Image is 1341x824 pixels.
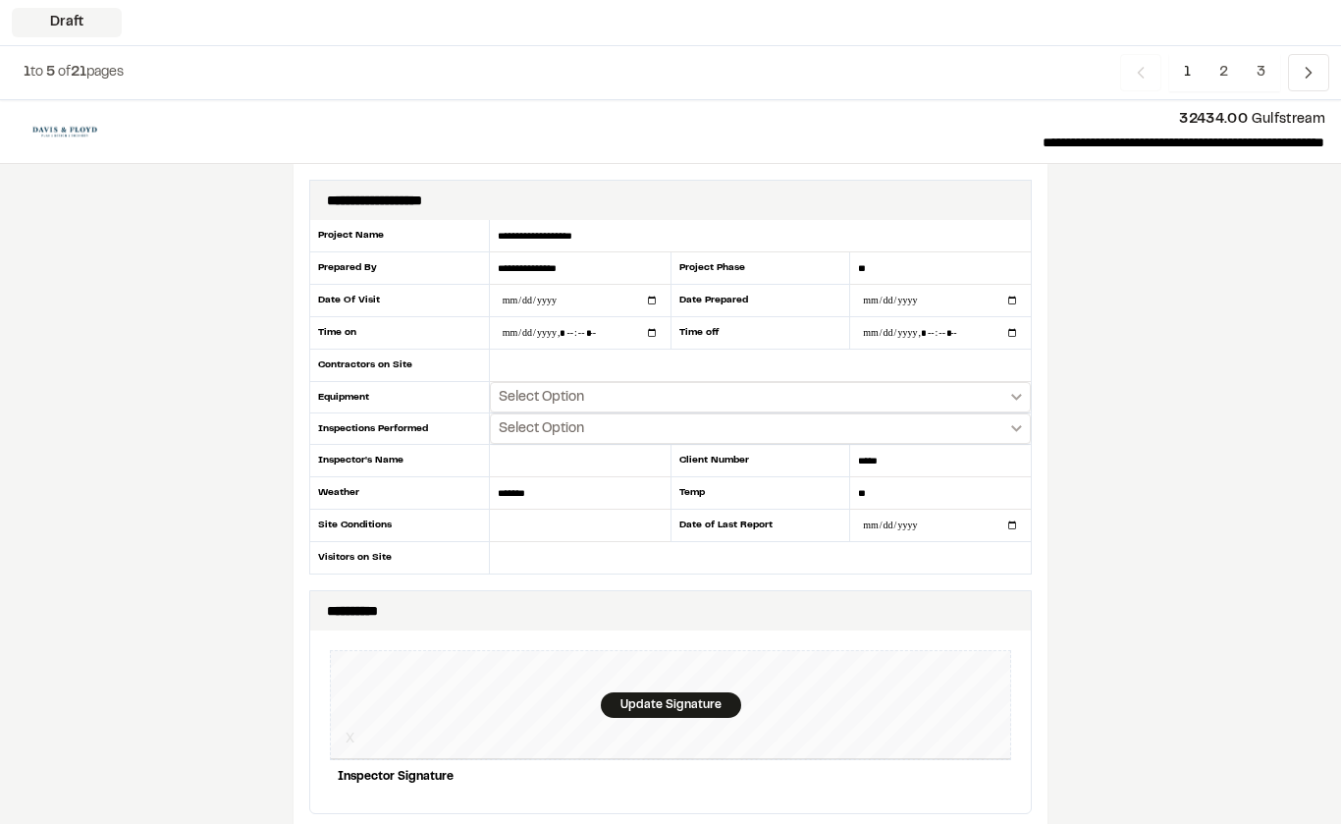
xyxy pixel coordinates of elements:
[499,388,584,408] span: Select Option
[309,285,490,317] div: Date Of Visit
[670,285,851,317] div: Date Prepared
[670,477,851,510] div: Temp
[12,8,122,37] div: Draft
[330,760,1011,794] div: Inspector Signature
[309,413,490,445] div: Inspections Performed
[16,116,114,147] img: file
[1120,54,1329,91] nav: Navigation
[670,445,851,477] div: Client Number
[24,67,30,79] span: 1
[71,67,86,79] span: 21
[670,510,851,542] div: Date of Last Report
[309,477,490,510] div: Weather
[490,413,1031,444] button: Select date range
[130,109,1325,131] p: Gulfstream
[309,220,490,252] div: Project Name
[309,252,490,285] div: Prepared By
[670,252,851,285] div: Project Phase
[1242,54,1280,91] span: 3
[601,692,741,718] div: Update Signature
[309,542,490,574] div: Visitors on Site
[46,67,55,79] span: 5
[1205,54,1243,91] span: 2
[309,510,490,542] div: Site Conditions
[1169,54,1206,91] span: 1
[670,317,851,350] div: Time off
[499,419,584,439] span: Select Option
[490,382,1031,412] button: Select date range
[1179,114,1248,126] span: 32434.00
[309,350,490,382] div: Contractors on Site
[309,445,490,477] div: Inspector's Name
[309,317,490,350] div: Time on
[309,382,490,413] div: Equipment
[24,62,124,83] p: to of pages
